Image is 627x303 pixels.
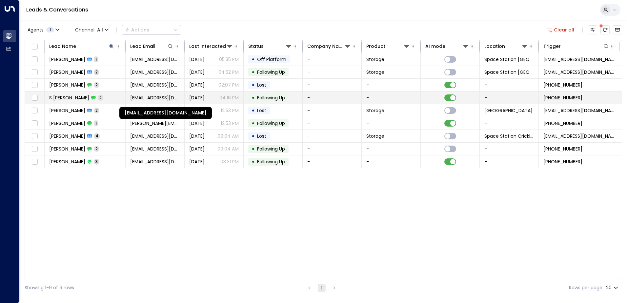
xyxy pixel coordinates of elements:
span: tonyholmes52@yahoo.co.uk [130,146,180,152]
span: 2 [94,108,99,113]
span: samfromflame@yahoo.com [130,56,180,63]
button: Archived Leads [613,25,622,34]
span: leads@space-station.co.uk [543,133,615,139]
td: - [362,117,421,130]
div: Trigger [543,42,561,50]
span: Following Up [257,94,285,101]
td: - [303,53,362,66]
td: - [480,117,539,130]
td: - [362,155,421,168]
span: Toggle select row [30,55,39,64]
span: 1 [94,56,98,62]
td: - [303,66,362,78]
span: j.g.holmes@hotmail.co.uk [130,120,180,127]
span: Space Station Banbury [484,56,534,63]
nav: pagination navigation [305,284,338,292]
div: Product [366,42,385,50]
div: • [252,118,255,129]
span: +447967830374 [543,120,582,127]
span: 2 [94,146,99,151]
p: 04:16 PM [219,94,239,101]
td: - [303,117,362,130]
span: John Holmes [49,107,85,114]
span: Toggle select row [30,81,39,89]
span: John Holmes [49,120,85,127]
span: Aug 04, 2025 [189,146,205,152]
span: Following Up [257,69,285,75]
span: Storage [366,107,384,114]
div: [EMAIL_ADDRESS][DOMAIN_NAME] [119,107,212,119]
td: - [303,155,362,168]
span: Toggle select all [30,43,39,51]
span: 3 [94,159,99,164]
span: keeliholmes@hotmail.com [130,158,180,165]
span: Geoff Holmes [49,69,85,75]
p: 04:52 PM [218,69,239,75]
span: tonyholmes52@yahoo.co.uk [130,133,180,139]
div: Button group with a nested menu [122,25,181,35]
span: Aug 18, 2025 [189,120,205,127]
td: - [480,91,539,104]
span: Sep 20, 2025 [189,69,205,75]
div: Last Interacted [189,42,233,50]
span: gah@blueyonder.co.uk [130,69,180,75]
span: Lost [257,133,266,139]
span: Space Station Stirchley [484,107,533,114]
div: • [252,105,255,116]
span: Toggle select row [30,145,39,153]
span: Geoff Holmes [49,82,85,88]
div: Lead Email [130,42,174,50]
span: All [97,27,103,32]
div: • [252,67,255,78]
p: 12:53 PM [221,107,239,114]
div: • [252,143,255,154]
td: - [303,104,362,117]
span: Toggle select row [30,158,39,166]
div: Status [248,42,264,50]
button: page 1 [318,284,326,292]
span: Channel: [72,25,111,34]
td: - [303,79,362,91]
div: • [252,92,255,103]
div: Location [484,42,528,50]
div: Company Name [307,42,344,50]
td: - [362,79,421,91]
button: Channel:All [72,25,111,34]
span: Storage [366,69,384,75]
span: Following Up [257,120,285,127]
div: • [252,79,255,91]
span: 2 [98,95,103,100]
td: - [303,91,362,104]
div: AI mode [425,42,445,50]
span: Toggle select row [30,132,39,140]
div: Product [366,42,410,50]
td: - [303,143,362,155]
span: 2 [94,69,99,75]
span: +447913613461 [543,146,582,152]
span: Aug 07, 2025 [189,133,205,139]
span: Sep 16, 2025 [189,94,205,101]
span: There are new threads available. Refresh the grid to view the latest updates. [600,25,610,34]
button: Customize [588,25,597,34]
span: Toggle select row [30,119,39,128]
p: 05:35 PM [219,56,239,63]
div: 20 [606,283,619,293]
div: Company Name [307,42,351,50]
span: 1 [94,120,98,126]
p: 09:04 AM [217,146,239,152]
p: 09:04 AM [217,133,239,139]
div: Actions [125,27,149,33]
p: 02:07 PM [218,82,239,88]
td: - [362,143,421,155]
span: Storage [366,56,384,63]
span: 2 [94,82,99,88]
span: +447989516671 [543,94,582,101]
span: Lost [257,107,266,114]
td: - [303,130,362,142]
span: Aug 18, 2025 [189,82,205,88]
span: leads@space-station.co.uk [543,69,615,75]
span: Toggle select row [30,107,39,115]
div: Location [484,42,505,50]
span: Off Platform [257,56,286,63]
span: Storage [366,133,384,139]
